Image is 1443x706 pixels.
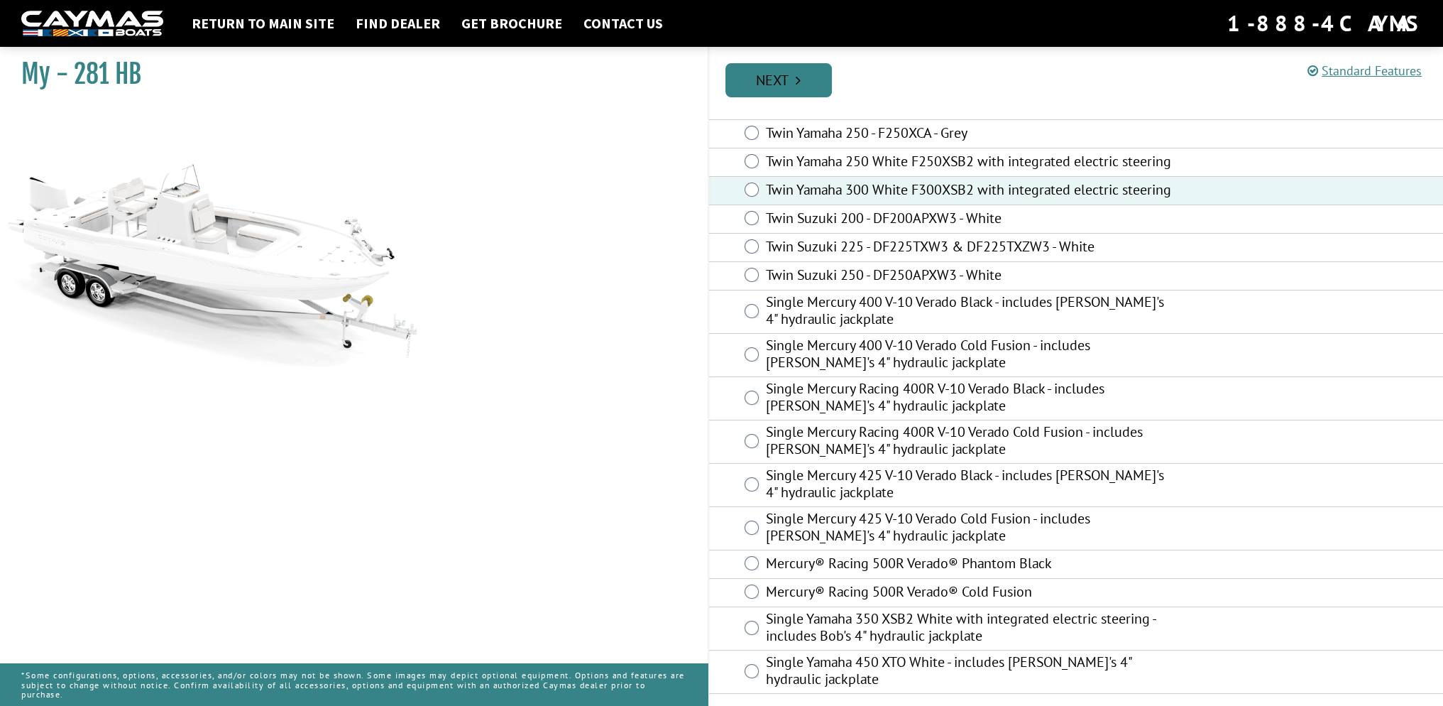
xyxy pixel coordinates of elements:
[766,266,1173,287] label: Twin Suzuki 250 - DF250APXW3 - White
[766,124,1173,145] label: Twin Yamaha 250 - F250XCA - Grey
[766,423,1173,461] label: Single Mercury Racing 400R V-10 Verado Cold Fusion - includes [PERSON_NAME]'s 4" hydraulic jackplate
[21,58,672,90] h1: My - 281 HB
[766,555,1173,575] label: Mercury® Racing 500R Verado® Phantom Black
[766,181,1173,202] label: Twin Yamaha 300 White F300XSB2 with integrated electric steering
[1227,8,1422,39] div: 1-888-4CAYMAS
[766,238,1173,259] label: Twin Suzuki 225 - DF225TXW3 & DF225TXZW3 - White
[766,467,1173,504] label: Single Mercury 425 V-10 Verado Black - includes [PERSON_NAME]'s 4" hydraulic jackplate
[1307,63,1422,79] a: Standard Features
[349,14,447,33] a: Find Dealer
[766,653,1173,691] label: Single Yamaha 450 XTO White - includes [PERSON_NAME]'s 4" hydraulic jackplate
[21,663,686,706] p: *Some configurations, options, accessories, and/or colors may not be shown. Some images may depic...
[766,583,1173,604] label: Mercury® Racing 500R Verado® Cold Fusion
[766,210,1173,230] label: Twin Suzuki 200 - DF200APXW3 - White
[766,610,1173,648] label: Single Yamaha 350 XSB2 White with integrated electric steering - includes Bob's 4" hydraulic jack...
[766,293,1173,331] label: Single Mercury 400 V-10 Verado Black - includes [PERSON_NAME]'s 4" hydraulic jackplate
[766,510,1173,548] label: Single Mercury 425 V-10 Verado Cold Fusion - includes [PERSON_NAME]'s 4" hydraulic jackplate
[725,63,832,97] a: Next
[766,337,1173,374] label: Single Mercury 400 V-10 Verado Cold Fusion - includes [PERSON_NAME]'s 4" hydraulic jackplate
[454,14,569,33] a: Get Brochure
[21,11,163,37] img: white-logo-c9c8dbefe5ff5ceceb0f0178aa75bf4bb51f6bca0971e226c86eb53dfe498488.png
[576,14,670,33] a: Contact Us
[766,153,1173,173] label: Twin Yamaha 250 White F250XSB2 with integrated electric steering
[766,380,1173,418] label: Single Mercury Racing 400R V-10 Verado Black - includes [PERSON_NAME]'s 4" hydraulic jackplate
[185,14,341,33] a: Return to main site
